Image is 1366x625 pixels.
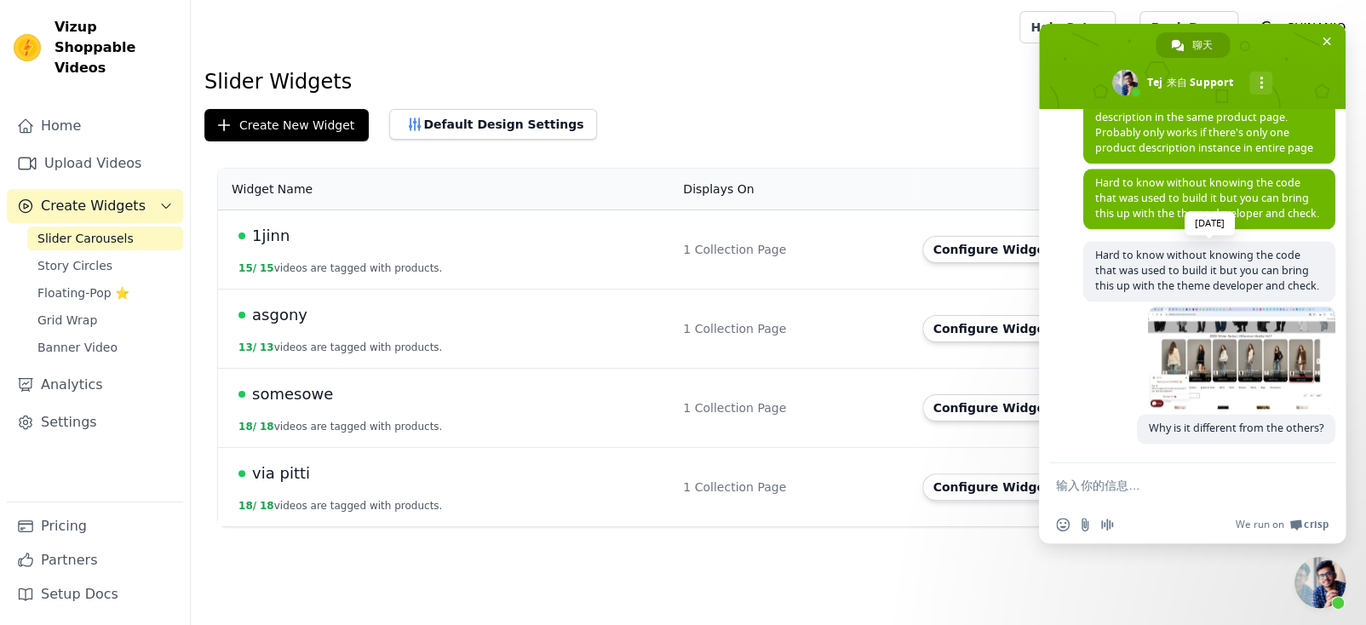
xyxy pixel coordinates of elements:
span: 关闭聊天 [1317,32,1335,50]
span: Banner Video [37,339,118,356]
span: We run on [1236,518,1284,531]
span: Grid Wrap [37,312,97,329]
h1: Slider Widgets [204,68,1352,95]
div: 1 Collection Page [683,479,902,496]
a: Settings [7,405,183,439]
div: 更多频道 [1249,72,1272,95]
span: 13 / [238,341,256,353]
a: Pricing [7,509,183,543]
span: Story Circles [37,257,112,274]
button: 18/ 18videos are tagged with products. [238,420,442,433]
div: 1 Collection Page [683,241,902,258]
button: Configure Widget [922,473,1060,501]
a: Slider Carousels [27,226,183,250]
th: Displays On [673,169,912,210]
a: Book Demo [1139,11,1237,43]
span: 18 [260,500,274,512]
a: Setup Docs [7,577,183,611]
span: Crisp [1304,518,1329,531]
span: Hard to know without knowing the code that was used to build it but you can bring this up with th... [1095,248,1319,293]
span: Hard to know without knowing the code that was used to build it but you can bring this up with th... [1095,175,1319,221]
a: Help Setup [1019,11,1116,43]
p: CHINANIO [1279,12,1352,43]
span: 插入表情符号 [1056,518,1070,531]
span: Floating-Pop ⭐ [37,284,129,301]
span: Live Published [238,232,245,239]
text: C [1260,19,1271,36]
span: 发送文件 [1078,518,1092,531]
a: Floating-Pop ⭐ [27,281,183,305]
button: Configure Widget [922,236,1060,263]
textarea: 输入你的信息… [1056,478,1291,493]
a: Analytics [7,368,183,402]
span: 15 / [238,262,256,274]
span: Then that code is not written in such a way it works with multiple instances of product descripti... [1095,79,1320,155]
a: We run onCrisp [1236,518,1329,531]
span: Live Published [238,312,245,318]
span: 聊天 [1192,32,1213,58]
a: Banner Video [27,335,183,359]
span: Vizup Shoppable Videos [55,17,176,78]
span: Create Widgets [41,196,146,216]
span: Slider Carousels [37,230,134,247]
div: 聊天 [1156,32,1230,58]
th: Widget Name [218,169,673,210]
div: 1 Collection Page [683,320,902,337]
a: Upload Videos [7,146,183,181]
div: 1 Collection Page [683,399,902,416]
span: 18 [260,421,274,433]
button: Default Design Settings [389,109,597,140]
span: 1jinn [252,224,290,248]
img: Vizup [14,34,41,61]
span: 录制音频信息 [1100,518,1114,531]
span: via pitti [252,462,310,485]
a: Partners [7,543,183,577]
span: 18 / [238,500,256,512]
span: Live Published [238,470,245,477]
button: 15/ 15videos are tagged with products. [238,261,442,275]
span: 18 / [238,421,256,433]
span: Live Published [238,391,245,398]
a: Story Circles [27,254,183,278]
button: C CHINANIO [1252,12,1352,43]
button: Configure Widget [922,394,1060,421]
button: Configure Widget [922,315,1060,342]
button: Create Widgets [7,189,183,223]
a: Home [7,109,183,143]
button: 18/ 18videos are tagged with products. [238,499,442,513]
div: 关闭聊天 [1294,557,1346,608]
span: asgony [252,303,307,327]
span: 15 [260,262,274,274]
span: Why is it different from the others? [1149,421,1323,435]
span: 13 [260,341,274,353]
button: 13/ 13videos are tagged with products. [238,341,442,354]
span: somesowe [252,382,333,406]
a: Grid Wrap [27,308,183,332]
button: Create New Widget [204,109,369,141]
